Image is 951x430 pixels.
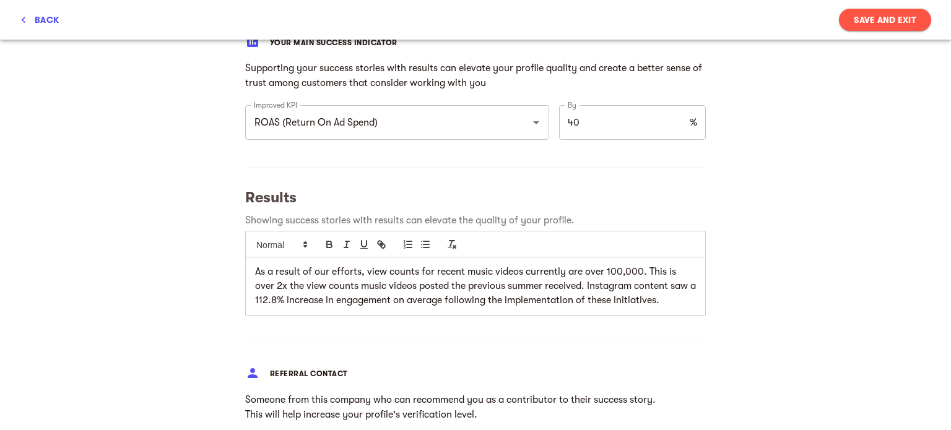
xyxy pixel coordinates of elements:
[528,114,545,131] button: Open
[251,111,509,134] input: Please select
[270,369,348,378] span: Referral contact
[255,265,696,307] p: As a result of our efforts, view counts for recent music videos currently are over 100,000. This ...
[15,9,64,31] button: back
[889,371,951,430] iframe: Chat Widget
[245,187,706,207] h5: Results
[854,12,916,27] span: Save and Exit
[245,392,706,422] p: Someone from this company who can recommend you as a contributor to their success story. This wil...
[270,38,397,47] span: YOUR MAIN SUCCESS INDICATOR
[245,61,706,90] p: Supporting your success stories with results can elevate your profile quality and create a better...
[690,115,697,130] p: %
[20,12,59,27] span: back
[839,9,931,31] button: Save and Exit
[245,213,706,228] p: Showing success stories with results can elevate the quality of your profile.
